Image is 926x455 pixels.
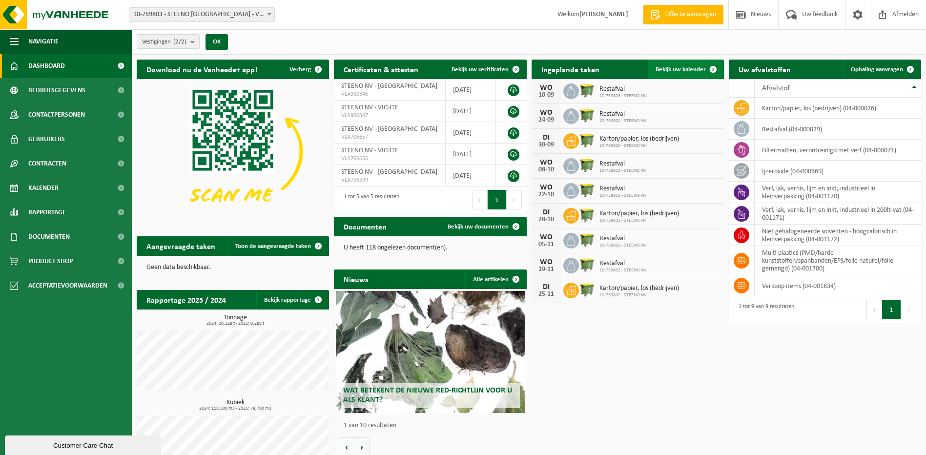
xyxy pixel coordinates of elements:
span: 10-759802 - STEENO NV [599,118,647,124]
div: 1 tot 5 van 5 resultaten [339,189,399,210]
span: 2024: 20,229 t - 2025: 0,288 t [142,321,329,326]
button: Previous [472,190,488,209]
div: 1 tot 9 van 9 resultaten [734,299,794,320]
img: WB-1100-HPE-GN-50 [579,256,596,273]
span: Restafval [599,110,647,118]
span: VLA900347 [341,112,438,120]
div: 24-09 [536,117,556,124]
a: Bekijk uw documenten [440,217,526,236]
span: Rapportage [28,200,66,225]
td: restafval (04-000029) [755,119,921,140]
button: Next [507,190,522,209]
td: ijzeroxide (04-000669) [755,161,921,182]
span: Verberg [289,66,311,73]
span: Karton/papier, los (bedrijven) [599,210,679,218]
td: [DATE] [446,101,495,122]
h2: Aangevraagde taken [137,236,225,255]
td: verf, lak, vernis, lijm en inkt, industrieel in kleinverpakking (04-001170) [755,182,921,203]
h2: Rapportage 2025 / 2024 [137,290,236,309]
td: niet gehalogeneerde solventen - hoogcalorisch in kleinverpakking (04-001172) [755,225,921,246]
td: multi plastics (PMD/harde kunststoffen/spanbanden/EPS/folie naturel/folie gemengd) (04-001700) [755,246,921,275]
a: Bekijk uw kalender [648,60,723,79]
div: 28-10 [536,216,556,223]
h2: Certificaten & attesten [334,60,428,79]
span: Toon de aangevraagde taken [235,243,311,249]
button: 1 [882,300,901,319]
span: Product Shop [28,249,73,273]
td: karton/papier, los (bedrijven) (04-000026) [755,98,921,119]
count: (2/2) [173,39,186,45]
span: 10-759802 - STEENO NV [599,143,679,149]
span: Gebruikers [28,127,65,151]
a: Bekijk rapportage [256,290,328,310]
iframe: chat widget [5,434,163,455]
img: WB-1100-HPE-GN-50 [579,207,596,223]
span: 10-759802 - STEENO NV [599,168,647,174]
span: STEENO NV - VICHTE [341,104,398,111]
div: WO [536,159,556,166]
p: 1 van 10 resultaten [344,422,521,429]
span: VLA706599 [341,176,438,184]
a: Ophaling aanvragen [843,60,920,79]
a: Offerte aanvragen [643,5,723,24]
div: WO [536,109,556,117]
span: VLA900346 [341,90,438,98]
span: Bedrijfsgegevens [28,78,85,103]
span: Restafval [599,85,647,93]
td: filtermatten, verontreinigd met verf (04-000071) [755,140,921,161]
h3: Tonnage [142,314,329,326]
button: Previous [866,300,882,319]
span: Contactpersonen [28,103,85,127]
span: VLA706657 [341,133,438,141]
div: 08-10 [536,166,556,173]
button: Vestigingen(2/2) [137,34,200,49]
span: Vestigingen [142,35,186,49]
a: Alle artikelen [465,269,526,289]
span: 2024: 118,500 m3 - 2025: 79,700 m3 [142,406,329,411]
p: Geen data beschikbaar. [146,264,319,271]
span: Restafval [599,160,647,168]
span: 10-759802 - STEENO NV [599,243,647,248]
a: Bekijk uw certificaten [444,60,526,79]
button: OK [206,34,228,50]
h3: Kubiek [142,399,329,411]
span: VLA706656 [341,155,438,163]
span: 10-759803 - STEENO NV [599,93,647,99]
span: Acceptatievoorwaarden [28,273,107,298]
span: STEENO NV - [GEOGRAPHIC_DATA] [341,125,437,133]
span: 10-759802 - STEENO NV [599,193,647,199]
span: STEENO NV - [GEOGRAPHIC_DATA] [341,168,437,176]
div: WO [536,184,556,191]
span: Bekijk uw kalender [656,66,706,73]
span: STEENO NV - VICHTE [341,147,398,154]
span: Restafval [599,260,647,268]
span: 10-759802 - STEENO NV [599,218,679,224]
div: WO [536,233,556,241]
span: Ophaling aanvragen [851,66,903,73]
button: Verberg [282,60,328,79]
td: [DATE] [446,165,495,186]
td: [DATE] [446,79,495,101]
div: WO [536,258,556,266]
span: Wat betekent de nieuwe RED-richtlijn voor u als klant? [343,387,512,404]
span: Kalender [28,176,59,200]
strong: [PERSON_NAME] [579,11,628,18]
span: Karton/papier, los (bedrijven) [599,135,679,143]
div: 10-09 [536,92,556,99]
div: DI [536,283,556,291]
span: 10-759802 - STEENO NV [599,268,647,273]
div: 19-11 [536,266,556,273]
img: WB-1100-HPE-GN-50 [579,82,596,99]
td: verf, lak, vernis, lijm en inkt, industrieel in 200lt-vat (04-001171) [755,203,921,225]
img: WB-1100-HPE-GN-50 [579,132,596,148]
img: WB-1100-HPE-GN-50 [579,182,596,198]
span: 10-759802 - STEENO NV [599,292,679,298]
span: Bekijk uw certificaten [452,66,509,73]
span: Restafval [599,185,647,193]
span: STEENO NV - [GEOGRAPHIC_DATA] [341,83,437,90]
span: Navigatie [28,29,59,54]
a: Wat betekent de nieuwe RED-richtlijn voor u als klant? [336,291,524,413]
img: WB-1100-HPE-GN-50 [579,107,596,124]
img: WB-1100-HPE-GN-50 [579,157,596,173]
